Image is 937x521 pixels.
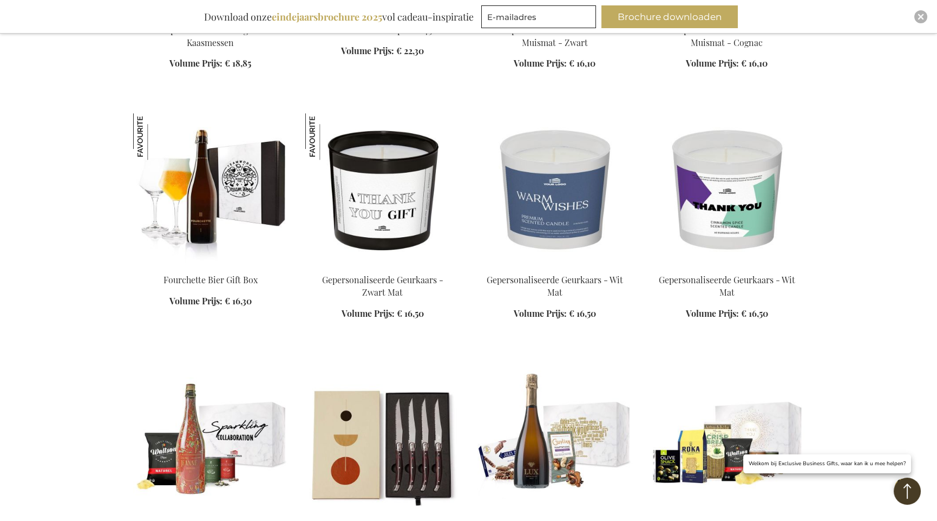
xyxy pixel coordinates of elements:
a: Personalised Gigaro Meat Knives [305,511,460,521]
div: Download onze vol cadeau-inspiratie [199,5,479,28]
a: Gepersonaliseerde Geurkaars - Zwart Mat [322,274,443,298]
input: E-mailadres [481,5,596,28]
img: Close [918,14,924,20]
span: Volume Prijs: [169,295,222,307]
a: Gepersonaliseerde Lederen Muismat - Zwart [501,24,608,48]
a: Volume Prijs: € 16,50 [342,308,424,320]
div: Close [914,10,927,23]
a: Snacktastic Gift Box [650,511,804,521]
a: Volume Prijs: € 16,10 [514,57,595,70]
a: Sparkling Temptations Bpx [477,511,632,521]
a: Volume Prijs: € 18,85 [169,57,251,70]
img: Personalised Scented Candle - Black Matt [305,113,460,265]
span: Volume Prijs: [342,308,395,319]
form: marketing offers and promotions [481,5,599,31]
button: Brochure downloaden [601,5,738,28]
img: Fourchette Beer Gift Box [133,113,288,265]
a: Personalised Scented Candle - Black Matt Gepersonaliseerde Geurkaars - Zwart Mat [305,260,460,271]
span: € 16,10 [741,57,768,69]
a: Personalised Scented Candle - White Matt [650,260,804,271]
a: Gepersonaliseerde Lederen Muismat - Cognac [673,24,780,48]
img: Personalised Scented Candle - White Matt [650,113,804,265]
span: Volume Prijs: [686,57,739,69]
span: Volume Prijs: [514,57,567,69]
a: Gepersonaliseerde Gigaro Kaasmessen [160,24,261,48]
img: Gepersonaliseerde Geurkaars - Zwart Mat [305,113,352,160]
a: Volume Prijs: € 16,30 [169,295,252,308]
img: Personalised Gigaro Meat Knives [305,363,460,515]
a: Personalised Scented Candle - White Matt [477,260,632,271]
a: Chandon Garden Spritz - 75 cl [324,24,442,36]
b: eindejaarsbrochure 2025 [272,10,382,23]
a: Volume Prijs: € 16,50 [514,308,596,320]
a: Gepersonaliseerde Geurkaars - Wit Mat [487,274,623,298]
a: Volume Prijs: € 22,30 [341,45,424,57]
a: Fourchette Beer Gift Box Fourchette Bier Gift Box [133,260,288,271]
a: Gepersonaliseerde Geurkaars - Wit Mat [659,274,795,298]
span: € 16,50 [569,308,596,319]
a: Fourchette Bier Gift Box [163,274,258,285]
span: € 16,50 [397,308,424,319]
span: Volume Prijs: [169,57,222,69]
span: € 22,30 [396,45,424,56]
span: € 16,30 [225,295,252,307]
span: € 16,50 [741,308,768,319]
img: Personalised Scented Candle - White Matt [477,113,632,265]
span: Volume Prijs: [514,308,567,319]
a: Dame Jeanne Biermocktail Apéro Gift Box [133,511,288,521]
span: Volume Prijs: [341,45,394,56]
img: Snacktastic Gift Box [650,363,804,515]
a: Volume Prijs: € 16,50 [686,308,768,320]
span: Volume Prijs: [686,308,739,319]
img: Sparkling Temptations Bpx [477,363,632,515]
img: Dame Jeanne Biermocktail Apéro Gift Box [133,363,288,515]
span: € 18,85 [225,57,251,69]
a: Volume Prijs: € 16,10 [686,57,768,70]
img: Fourchette Bier Gift Box [133,113,180,160]
span: € 16,10 [569,57,595,69]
